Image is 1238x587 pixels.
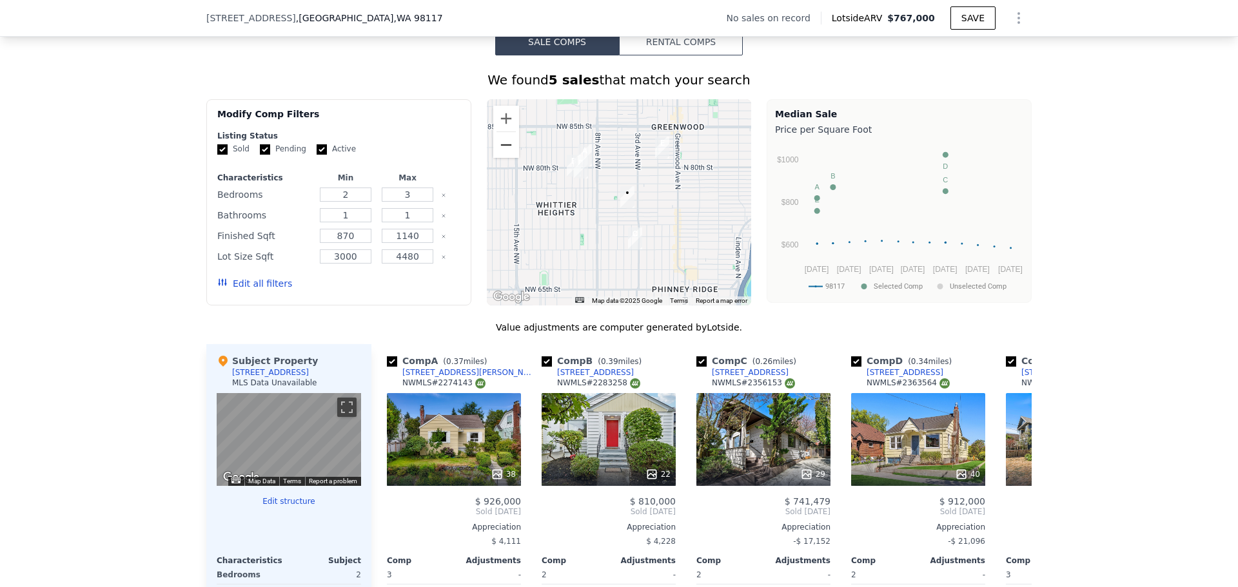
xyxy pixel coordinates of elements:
[696,570,702,579] span: 2
[777,155,799,164] text: $1000
[217,393,361,486] div: Map
[217,227,312,245] div: Finished Sqft
[747,357,801,366] span: ( miles)
[206,12,296,24] span: [STREET_ADDRESS]
[696,297,747,304] a: Report a map error
[696,555,763,566] div: Comp
[441,255,446,260] button: Clear
[911,357,928,366] span: 0.34
[217,393,361,486] div: Street View
[619,28,743,55] button: Rental Comps
[441,213,446,218] button: Clear
[402,367,536,378] div: [STREET_ADDRESS][PERSON_NAME]
[490,289,533,305] a: Open this area in Google Maps (opens a new window)
[493,132,519,158] button: Zoom out
[542,570,547,579] span: 2
[901,265,925,274] text: [DATE]
[217,186,312,204] div: Bedrooms
[781,240,799,249] text: $600
[921,566,985,584] div: -
[542,354,647,367] div: Comp B
[775,108,1023,120] div: Median Sale
[206,321,1032,334] div: Value adjustments are computer generated by Lotside .
[575,297,584,303] button: Keyboard shortcuts
[296,12,443,24] span: , [GEOGRAPHIC_DATA]
[317,173,374,183] div: Min
[755,357,772,366] span: 0.26
[206,71,1032,89] div: We found that match your search
[291,566,361,584] div: 2
[1006,5,1032,31] button: Show Options
[620,186,634,208] div: 328 NW 75th St
[217,354,318,367] div: Subject Property
[939,496,985,506] span: $ 912,000
[260,144,306,155] label: Pending
[874,282,923,291] text: Selected Comp
[851,506,985,517] span: Sold [DATE]
[387,506,521,517] span: Sold [DATE]
[441,193,446,198] button: Clear
[815,183,820,191] text: A
[851,570,856,579] span: 2
[867,367,943,378] div: [STREET_ADDRESS]
[220,469,262,486] img: Google
[805,265,829,274] text: [DATE]
[851,367,943,378] a: [STREET_ADDRESS]
[1021,378,1105,389] div: NWMLS # 2278073
[950,282,1007,291] text: Unselected Comp
[457,566,521,584] div: -
[387,522,521,532] div: Appreciation
[815,196,820,204] text: E
[542,367,634,378] a: [STREET_ADDRESS]
[903,357,957,366] span: ( miles)
[217,566,286,584] div: Bedrooms
[655,137,669,159] div: 114 N 81st St
[549,72,600,88] strong: 5 sales
[609,555,676,566] div: Adjustments
[766,566,830,584] div: -
[217,108,460,131] div: Modify Comp Filters
[696,522,830,532] div: Appreciation
[542,555,609,566] div: Comp
[712,378,795,389] div: NWMLS # 2356153
[696,354,801,367] div: Comp C
[763,555,830,566] div: Adjustments
[220,469,262,486] a: Open this area in Google Maps (opens a new window)
[217,555,289,566] div: Characteristics
[630,496,676,506] span: $ 810,000
[830,172,835,180] text: B
[851,555,918,566] div: Comp
[542,522,676,532] div: Appreciation
[646,537,676,546] span: $ 4,228
[775,139,1023,300] svg: A chart.
[475,378,486,389] img: NWMLS Logo
[438,357,492,366] span: ( miles)
[918,555,985,566] div: Adjustments
[217,144,250,155] label: Sold
[454,555,521,566] div: Adjustments
[393,13,442,23] span: , WA 98117
[948,537,985,546] span: -$ 21,096
[217,247,312,265] div: Lot Size Sqft
[832,12,887,24] span: Lotside ARV
[231,477,241,483] button: Keyboard shortcuts
[217,131,460,141] div: Listing Status
[867,378,950,389] div: NWMLS # 2363564
[712,367,789,378] div: [STREET_ADDRESS]
[232,367,309,378] div: [STREET_ADDRESS]
[260,144,270,155] input: Pending
[628,227,642,249] div: 308 NW 70th St
[998,265,1023,274] text: [DATE]
[943,162,948,170] text: D
[1006,367,1098,378] a: [STREET_ADDRESS]
[869,265,894,274] text: [DATE]
[557,378,640,389] div: NWMLS # 2283258
[1021,367,1098,378] div: [STREET_ADDRESS]
[317,144,356,155] label: Active
[965,265,990,274] text: [DATE]
[217,496,361,506] button: Edit structure
[1006,570,1011,579] span: 3
[289,555,361,566] div: Subject
[933,265,958,274] text: [DATE]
